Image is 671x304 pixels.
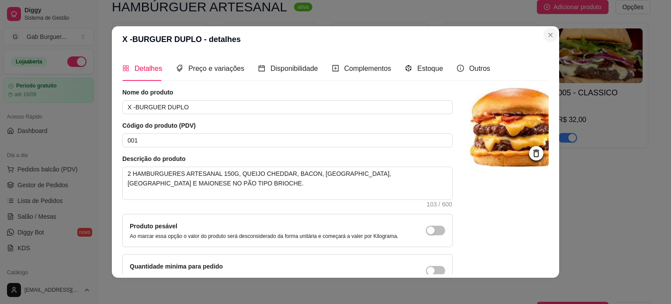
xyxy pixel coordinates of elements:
span: Complementos [344,65,391,72]
article: Descrição do produto [122,154,453,163]
img: logo da loja [470,88,549,167]
label: Produto pesável [130,223,177,230]
span: code-sandbox [405,65,412,72]
span: calendar [258,65,265,72]
span: tags [176,65,183,72]
article: Código do produto (PDV) [122,121,453,130]
article: Nome do produto [122,88,453,97]
textarea: 2 HAMBURGUERES ARTESANAL 150G, QUEIJO CHEDDAR, BACON, [GEOGRAPHIC_DATA], [GEOGRAPHIC_DATA] E MAIO... [123,167,452,199]
span: plus-square [332,65,339,72]
span: Preço e variações [188,65,244,72]
p: Ao habilitar seus clientes terão que pedir uma quantidade miníma desse produto. [130,273,318,280]
span: appstore [122,65,129,72]
input: Ex.: 123 [122,133,453,147]
span: Detalhes [135,65,162,72]
span: info-circle [457,65,464,72]
button: Close [543,28,557,42]
input: Ex.: Hamburguer de costela [122,100,453,114]
span: Estoque [417,65,443,72]
header: X -BURGUER DUPLO - detalhes [112,26,559,52]
span: Disponibilidade [270,65,318,72]
span: Outros [469,65,490,72]
p: Ao marcar essa opção o valor do produto será desconsiderado da forma unitária e começará a valer ... [130,233,398,240]
label: Quantidade miníma para pedido [130,263,223,270]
